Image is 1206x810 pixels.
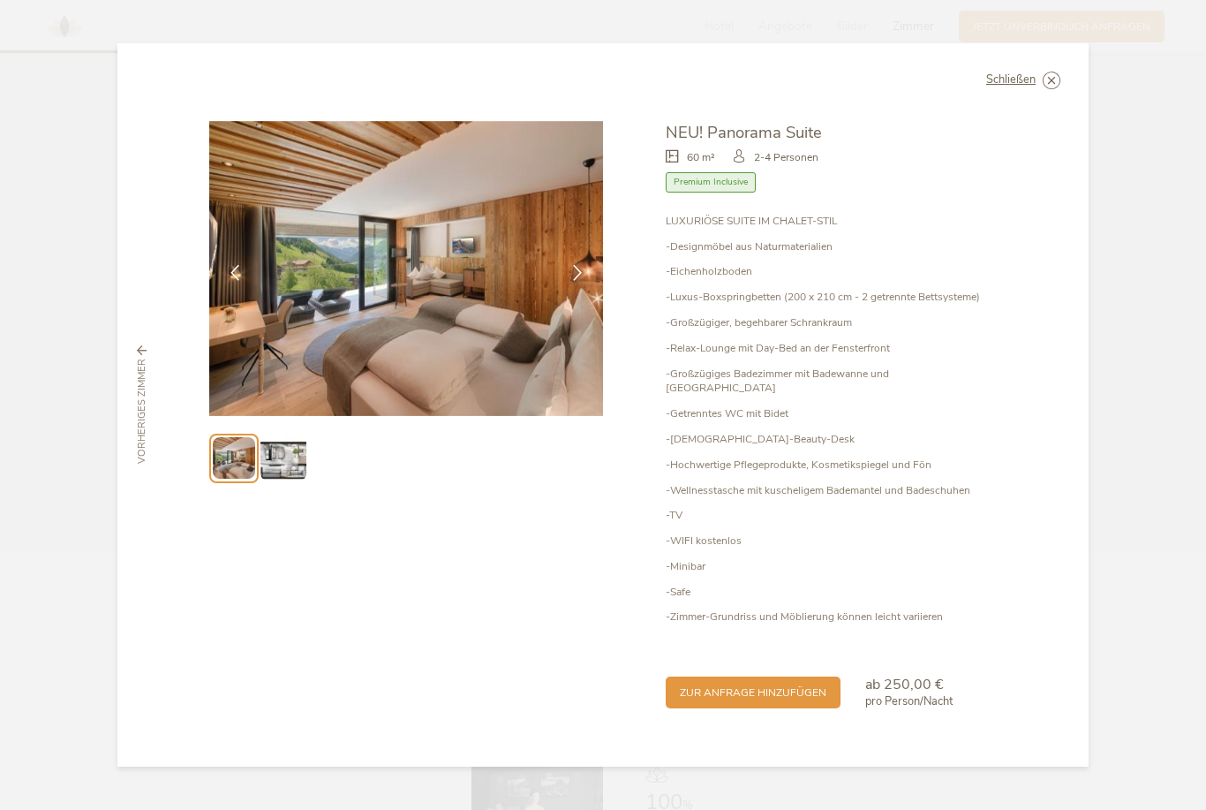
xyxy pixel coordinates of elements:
span: NEU! Panorama Suite [666,121,822,143]
img: Preview [213,437,254,479]
p: -Luxus-Boxspringbetten (200 x 210 cm - 2 getrennte Bettsysteme) [666,290,997,305]
span: 60 m² [687,150,715,165]
span: 2-4 Personen [754,150,818,165]
p: -Eichenholzboden [666,264,997,279]
span: Premium Inclusive [666,172,756,193]
p: -WIFI kostenlos [666,534,997,549]
p: -Hochwertige Pflegeprodukte, Kosmetikspiegel und Fön [666,458,997,473]
p: -[DEMOGRAPHIC_DATA]-Beauty-Desk [666,432,997,447]
p: -Getrenntes WC mit Bidet [666,406,997,421]
p: -Wellnesstasche mit kuscheligem Bademantel und Badeschuhen [666,483,997,498]
p: LUXURIÖSE SUITE IM CHALET-STIL [666,214,997,229]
p: -Relax-Lounge mit Day-Bed an der Fensterfront [666,341,997,356]
p: -Großzügiges Badezimmer mit Badewanne und [GEOGRAPHIC_DATA] [666,367,997,397]
p: -Designmöbel aus Naturmaterialien [666,239,997,254]
img: Preview [260,435,305,481]
span: vorheriges Zimmer [135,359,149,464]
p: -Großzügiger, begehbarer Schrankraum [666,315,997,330]
span: Schließen [986,74,1036,86]
img: NEU! Panorama Suite [209,121,603,416]
p: -TV [666,508,997,523]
